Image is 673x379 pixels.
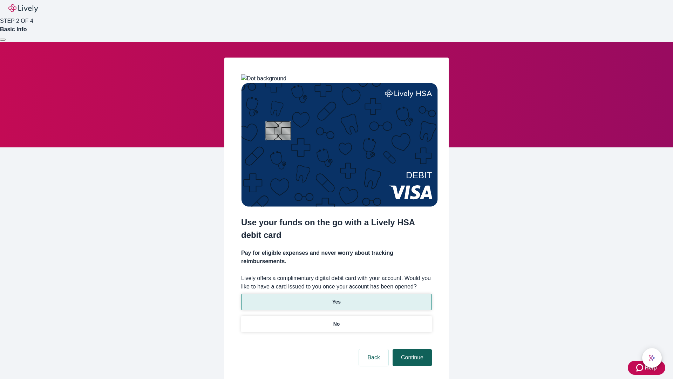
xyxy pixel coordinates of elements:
h2: Use your funds on the go with a Lively HSA debit card [241,216,432,241]
svg: Lively AI Assistant [648,354,655,361]
svg: Zendesk support icon [636,364,645,372]
label: Lively offers a complimentary digital debit card with your account. Would you like to have a card... [241,274,432,291]
button: chat [642,348,662,368]
p: Yes [332,298,341,306]
button: Back [359,349,388,366]
button: Yes [241,294,432,310]
button: Zendesk support iconHelp [628,361,665,375]
img: Lively [8,4,38,13]
span: Help [645,364,657,372]
p: No [333,320,340,328]
button: Continue [393,349,432,366]
img: Debit card [241,83,438,207]
img: Dot background [241,74,286,83]
h4: Pay for eligible expenses and never worry about tracking reimbursements. [241,249,432,266]
button: No [241,316,432,332]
